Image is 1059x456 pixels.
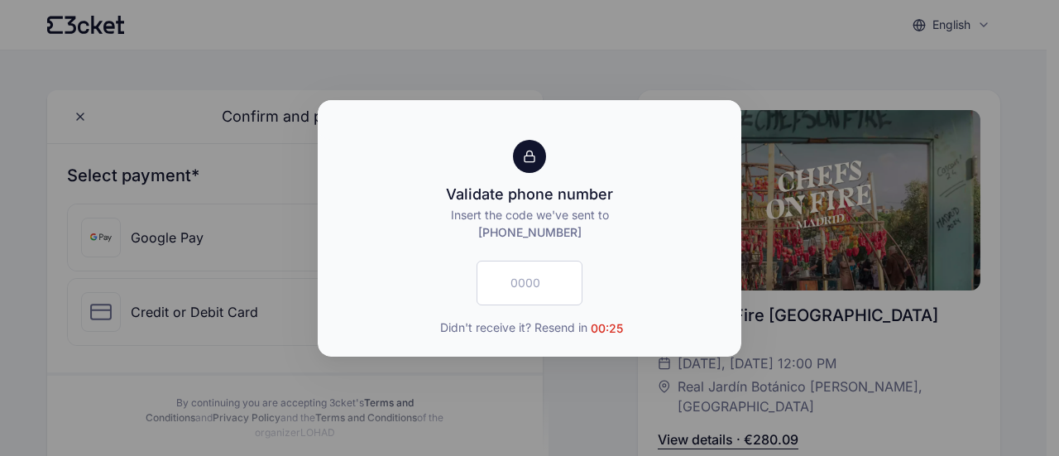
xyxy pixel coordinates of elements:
span: [PHONE_NUMBER] [478,225,582,239]
span: Didn't receive it? Resend in [440,319,623,337]
span: 00:25 [591,321,623,335]
div: Validate phone number [446,183,613,206]
p: Insert the code we've sent to [338,206,721,241]
input: 0000 [477,261,582,305]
